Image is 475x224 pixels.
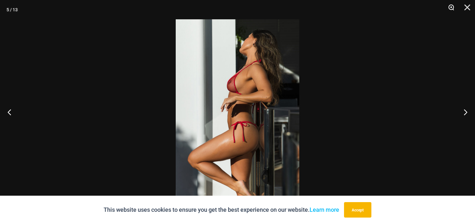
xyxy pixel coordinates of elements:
a: Learn more [310,206,339,213]
div: 5 / 13 [6,5,18,14]
button: Next [451,96,475,128]
p: This website uses cookies to ensure you get the best experience on our website. [104,205,339,215]
img: Summer Storm Red 312 Tri Top 456 Micro 04 [176,19,299,205]
button: Accept [344,202,371,218]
